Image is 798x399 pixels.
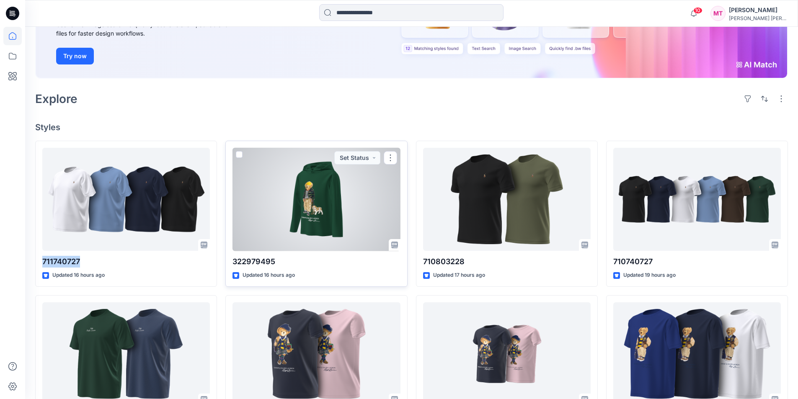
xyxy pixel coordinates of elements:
[232,256,400,268] p: 322979495
[232,148,400,251] a: 322979495
[433,271,485,280] p: Updated 17 hours ago
[710,6,726,21] div: MT
[56,20,245,38] div: Use text or image search to quickly locate relevant, editable .bw files for faster design workflows.
[729,5,788,15] div: [PERSON_NAME]
[623,271,676,280] p: Updated 19 hours ago
[35,122,788,132] h4: Styles
[613,148,781,251] a: 710740727
[423,148,591,251] a: 710803228
[35,92,77,106] h2: Explore
[56,48,94,64] button: Try now
[613,256,781,268] p: 710740727
[243,271,295,280] p: Updated 16 hours ago
[423,256,591,268] p: 710803228
[42,256,210,268] p: 711740727
[52,271,105,280] p: Updated 16 hours ago
[729,15,788,21] div: [PERSON_NAME] [PERSON_NAME]
[42,148,210,251] a: 711740727
[693,7,702,14] span: 10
